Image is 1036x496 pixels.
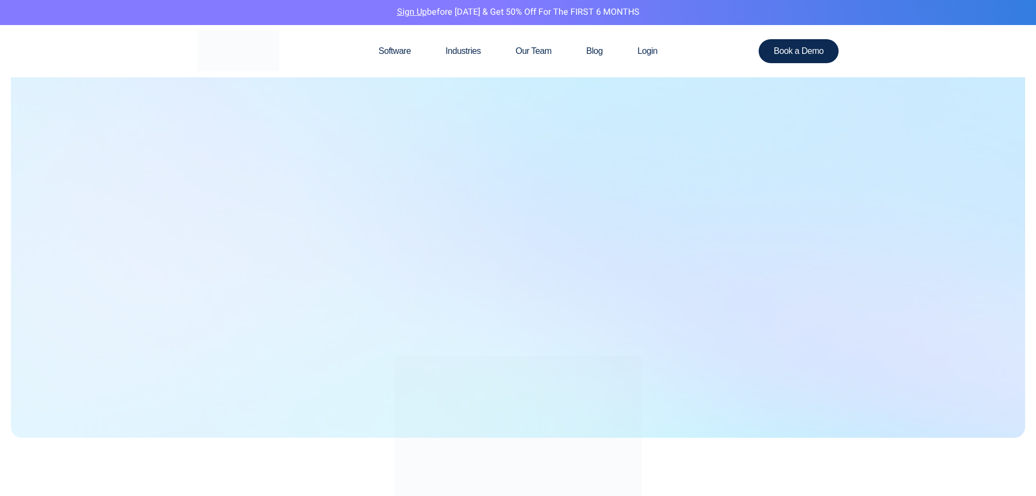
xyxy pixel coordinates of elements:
[397,5,427,19] a: Sign Up
[620,25,675,77] a: Login
[774,47,824,56] span: Book a Demo
[498,25,569,77] a: Our Team
[361,25,428,77] a: Software
[8,5,1028,20] p: before [DATE] & Get 50% Off for the FIRST 6 MONTHS
[428,25,498,77] a: Industries
[759,39,839,63] a: Book a Demo
[569,25,620,77] a: Blog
